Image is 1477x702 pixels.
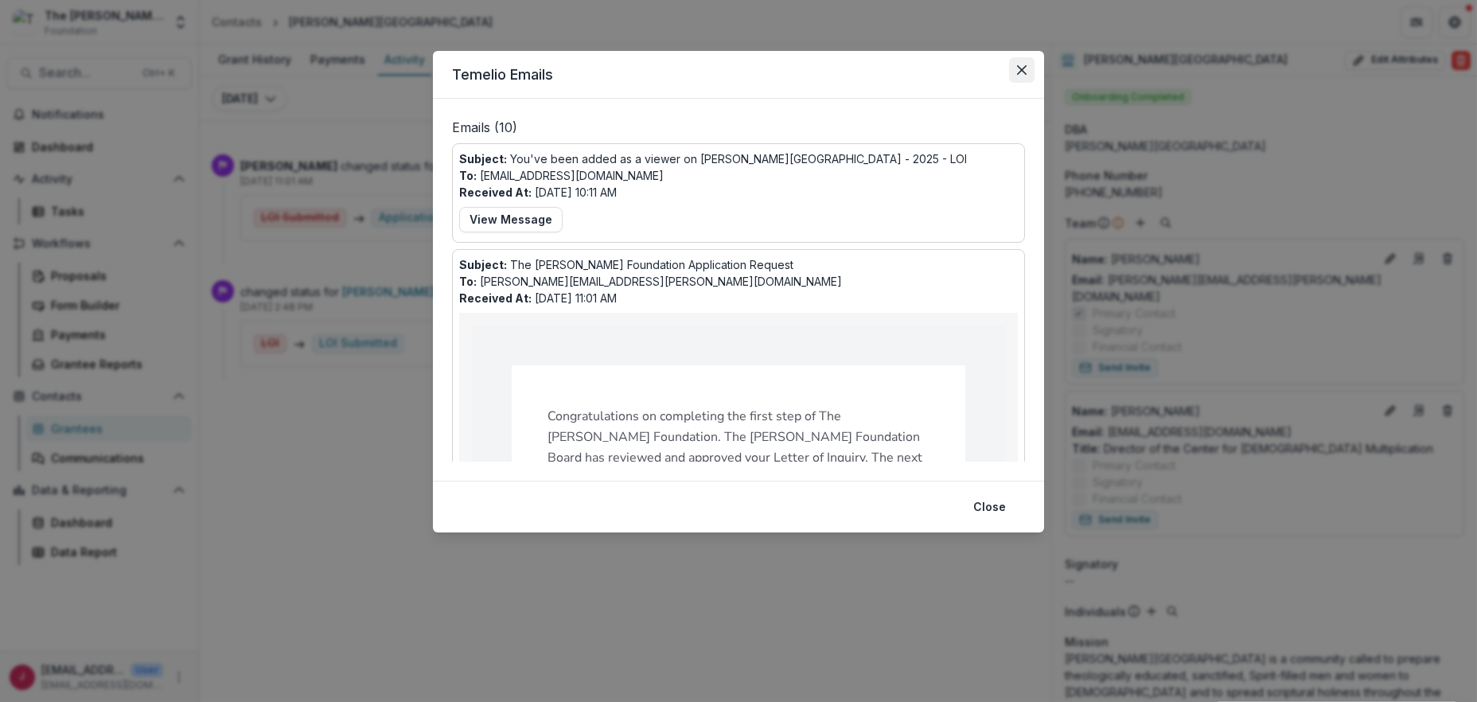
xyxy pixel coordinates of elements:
[459,150,967,167] p: You've been added as a viewer on [PERSON_NAME][GEOGRAPHIC_DATA] - 2025 - LOI
[459,167,664,184] p: [EMAIL_ADDRESS][DOMAIN_NAME]
[459,290,617,306] p: [DATE] 11:01 AM
[548,406,929,509] p: Congratulations on completing the first step of The [PERSON_NAME] Foundation. The [PERSON_NAME] F...
[452,118,1025,143] p: Emails ( 10 )
[459,273,842,290] p: [PERSON_NAME][EMAIL_ADDRESS][PERSON_NAME][DOMAIN_NAME]
[459,291,532,305] b: Received At:
[1009,57,1035,83] button: Close
[459,184,617,201] p: [DATE] 10:11 AM
[964,494,1015,520] button: Close
[459,275,477,288] b: To:
[459,152,507,166] b: Subject:
[459,185,532,199] b: Received At:
[459,258,507,271] b: Subject:
[459,169,477,182] b: To:
[459,256,793,273] p: The [PERSON_NAME] Foundation Application Request
[433,51,1044,99] header: Temelio Emails
[459,207,563,232] button: View Message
